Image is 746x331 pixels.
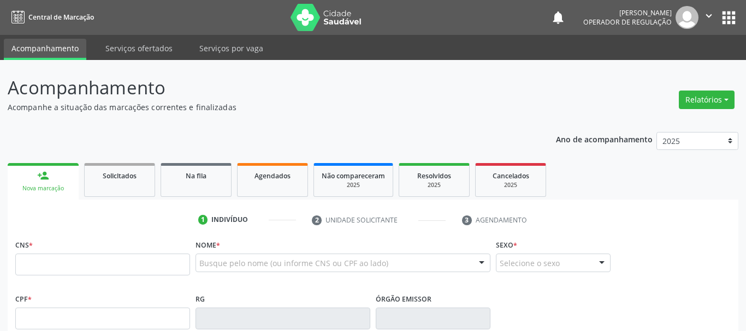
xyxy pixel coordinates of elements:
[556,132,653,146] p: Ano de acompanhamento
[15,184,71,192] div: Nova marcação
[196,237,220,254] label: Nome
[407,181,461,189] div: 2025
[254,171,291,180] span: Agendados
[37,170,49,182] div: person_add
[679,91,735,109] button: Relatórios
[8,74,519,101] p: Acompanhamento
[196,291,205,308] label: RG
[703,10,715,22] i: 
[4,39,86,60] a: Acompanhamento
[583,8,672,17] div: [PERSON_NAME]
[198,215,208,225] div: 1
[676,6,698,29] img: img
[698,6,719,29] button: 
[211,215,248,225] div: Indivíduo
[28,13,94,22] span: Central de Marcação
[103,171,137,180] span: Solicitados
[186,171,206,180] span: Na fila
[376,291,431,308] label: Órgão emissor
[719,8,738,27] button: apps
[550,10,566,25] button: notifications
[500,257,560,269] span: Selecione o sexo
[583,17,672,27] span: Operador de regulação
[98,39,180,58] a: Serviços ofertados
[493,171,529,180] span: Cancelados
[483,181,538,189] div: 2025
[417,171,451,180] span: Resolvidos
[199,257,388,269] span: Busque pelo nome (ou informe CNS ou CPF ao lado)
[8,8,94,26] a: Central de Marcação
[192,39,271,58] a: Serviços por vaga
[496,237,517,254] label: Sexo
[322,171,385,180] span: Não compareceram
[8,101,519,113] p: Acompanhe a situação das marcações correntes e finalizadas
[15,237,33,254] label: CNS
[322,181,385,189] div: 2025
